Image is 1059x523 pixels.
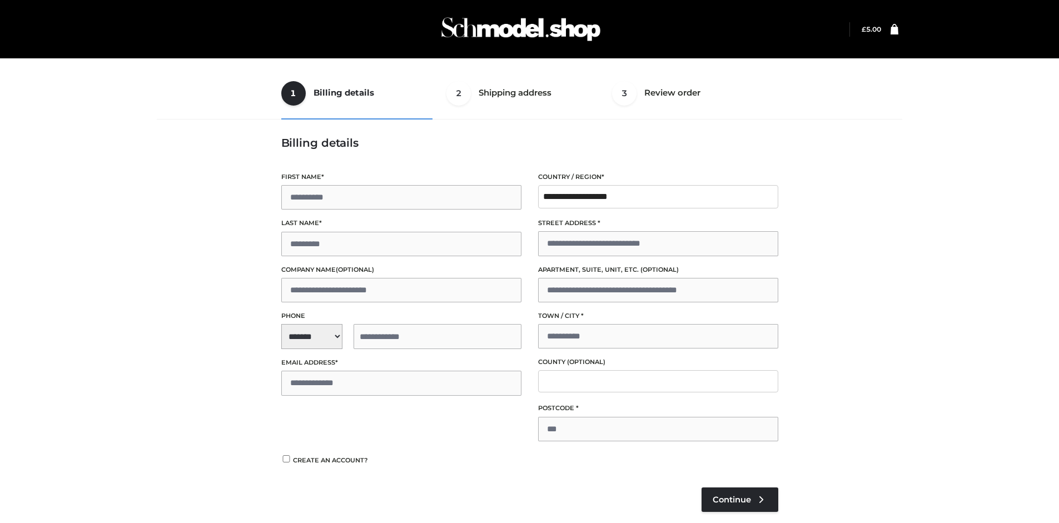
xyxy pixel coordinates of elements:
[538,265,778,275] label: Apartment, suite, unit, etc.
[437,7,604,51] img: Schmodel Admin 964
[862,25,881,33] bdi: 5.00
[281,311,521,321] label: Phone
[281,136,778,150] h3: Billing details
[281,172,521,182] label: First name
[713,495,751,505] span: Continue
[538,311,778,321] label: Town / City
[336,266,374,273] span: (optional)
[538,403,778,414] label: Postcode
[281,265,521,275] label: Company name
[862,25,881,33] a: £5.00
[640,266,679,273] span: (optional)
[862,25,866,33] span: £
[538,218,778,228] label: Street address
[538,357,778,367] label: County
[293,456,368,464] span: Create an account?
[281,357,521,368] label: Email address
[538,172,778,182] label: Country / Region
[281,218,521,228] label: Last name
[702,487,778,512] a: Continue
[281,455,291,462] input: Create an account?
[567,358,605,366] span: (optional)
